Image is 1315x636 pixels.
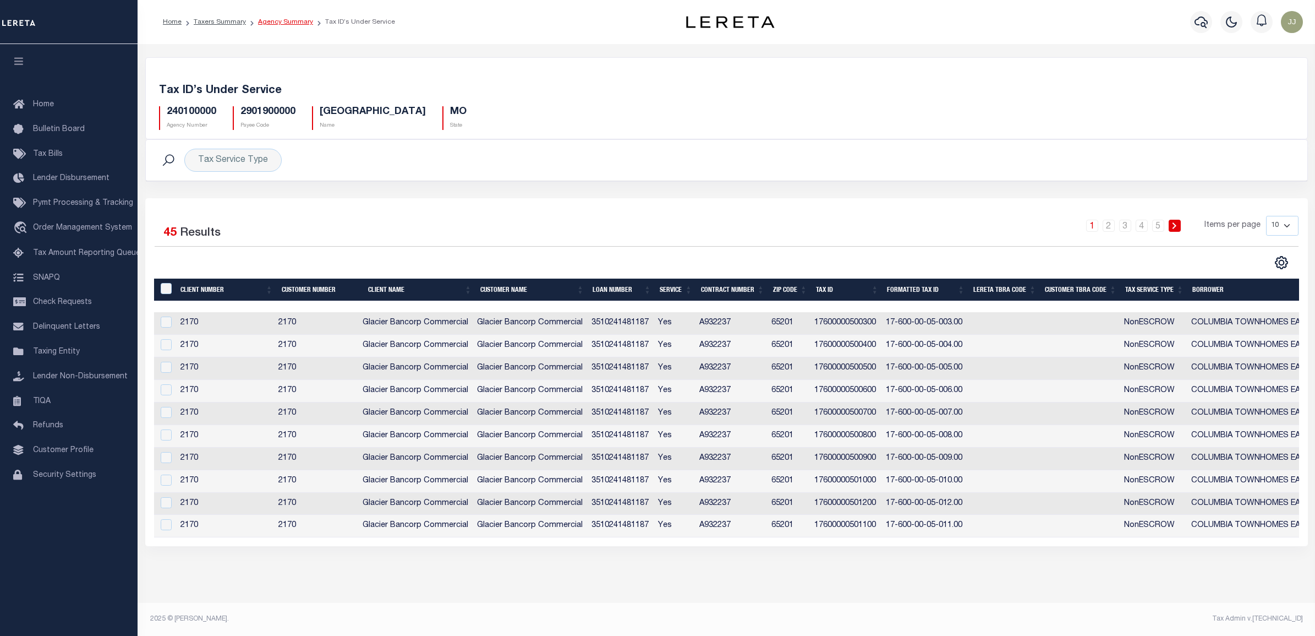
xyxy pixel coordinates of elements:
td: A932237 [695,312,767,335]
td: 17-600-00-05-011.00 [881,515,968,537]
li: Tax ID’s Under Service [313,17,395,27]
span: Tax Amount Reporting Queue [33,249,140,257]
td: 17600000500600 [810,380,881,403]
td: NonESCROW [1120,312,1187,335]
th: Customer Number [277,279,364,301]
span: 45 [163,227,177,239]
td: Glacier Bancorp Commercial [358,335,473,357]
td: Glacier Bancorp Commercial [358,493,473,515]
td: A932237 [695,515,767,537]
td: NonESCROW [1120,335,1187,357]
th: Formatted Tax ID: activate to sort column ascending [883,279,969,301]
td: 2170 [176,357,273,380]
a: 2 [1103,220,1115,232]
h5: 240100000 [167,106,216,118]
td: 2170 [274,380,358,403]
div: Tax Service Type [184,149,282,172]
p: Name [320,122,426,130]
td: 17600000500300 [810,312,881,335]
td: Yes [654,335,695,357]
td: NonESCROW [1120,403,1187,425]
td: Yes [654,425,695,448]
td: 2170 [176,493,273,515]
td: Yes [654,448,695,470]
td: Glacier Bancorp Commercial [358,357,473,380]
label: Results [180,225,221,242]
a: 4 [1136,220,1148,232]
td: NonESCROW [1120,493,1187,515]
td: Glacier Bancorp Commercial [473,357,587,380]
span: Delinquent Letters [33,323,100,331]
th: Service: activate to sort column ascending [655,279,697,301]
th: Contract Number: activate to sort column ascending [697,279,769,301]
td: 3510241481187 [587,312,654,335]
th: &nbsp; [154,279,177,301]
td: 2170 [176,335,273,357]
td: Yes [654,357,695,380]
td: Yes [654,380,695,403]
a: 5 [1152,220,1164,232]
a: Taxers Summary [194,19,246,25]
td: 17600000501200 [810,493,881,515]
td: Glacier Bancorp Commercial [358,403,473,425]
span: Order Management System [33,224,132,232]
td: 2170 [274,403,358,425]
td: Glacier Bancorp Commercial [473,380,587,403]
a: Home [163,19,182,25]
span: SNAPQ [33,274,60,281]
td: 17-600-00-05-004.00 [881,335,968,357]
th: Zip Code: activate to sort column ascending [769,279,812,301]
td: Glacier Bancorp Commercial [358,515,473,537]
td: 17-600-00-05-006.00 [881,380,968,403]
td: Glacier Bancorp Commercial [473,493,587,515]
th: Customer TBRA Code: activate to sort column ascending [1040,279,1121,301]
span: Bulletin Board [33,126,85,133]
span: Refunds [33,422,63,430]
td: A932237 [695,470,767,493]
td: NonESCROW [1120,357,1187,380]
td: 17-600-00-05-007.00 [881,403,968,425]
td: 2170 [176,470,273,493]
h5: Tax ID’s Under Service [159,84,1294,97]
span: Pymt Processing & Tracking [33,199,133,207]
td: 2170 [176,515,273,537]
span: Customer Profile [33,447,94,454]
td: 2170 [274,493,358,515]
td: 17600000500800 [810,425,881,448]
th: Tax ID: activate to sort column ascending [812,279,883,301]
td: 2170 [274,448,358,470]
td: 3510241481187 [587,335,654,357]
td: Glacier Bancorp Commercial [473,312,587,335]
td: 65201 [767,448,810,470]
td: 17600000500500 [810,357,881,380]
td: 17600000501000 [810,470,881,493]
td: 3510241481187 [587,448,654,470]
th: LERETA TBRA Code: activate to sort column ascending [969,279,1040,301]
td: 2170 [274,470,358,493]
img: logo-dark.svg [686,16,774,28]
th: Loan Number: activate to sort column ascending [588,279,655,301]
td: NonESCROW [1120,515,1187,537]
td: Glacier Bancorp Commercial [358,380,473,403]
div: 2025 © [PERSON_NAME]. [142,614,727,624]
span: Home [33,101,54,108]
td: 65201 [767,470,810,493]
span: Check Requests [33,298,92,306]
span: Lender Disbursement [33,175,109,182]
td: 17-600-00-05-012.00 [881,493,968,515]
td: 65201 [767,357,810,380]
td: 2170 [274,312,358,335]
span: Taxing Entity [33,348,80,356]
td: 3510241481187 [587,425,654,448]
td: NonESCROW [1120,380,1187,403]
td: A932237 [695,357,767,380]
td: 17-600-00-05-005.00 [881,357,968,380]
a: Agency Summary [258,19,313,25]
th: Client Name: activate to sort column ascending [364,279,476,301]
td: 65201 [767,335,810,357]
td: 3510241481187 [587,357,654,380]
td: 17-600-00-05-009.00 [881,448,968,470]
div: Tax Admin v.[TECHNICAL_ID] [735,614,1303,624]
td: 65201 [767,425,810,448]
i: travel_explore [13,221,31,236]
